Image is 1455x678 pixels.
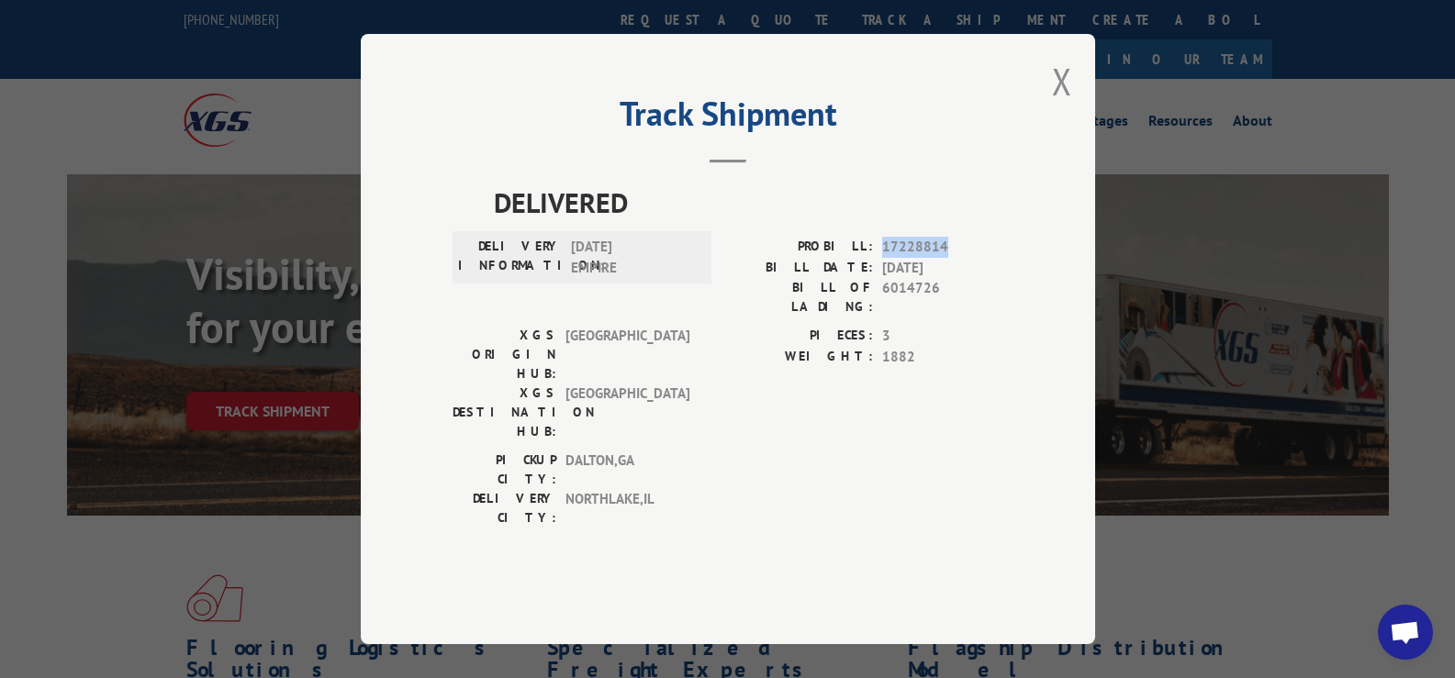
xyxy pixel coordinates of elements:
span: DALTON , GA [565,450,689,489]
label: BILL OF LADING: [728,278,873,317]
span: DELIVERED [494,182,1003,223]
label: DELIVERY INFORMATION: [458,237,562,278]
label: PIECES: [728,326,873,347]
span: 3 [882,326,1003,347]
span: [GEOGRAPHIC_DATA] [565,326,689,383]
span: 1882 [882,347,1003,368]
span: 17228814 [882,237,1003,258]
span: [DATE] EMPIRE [571,237,695,278]
label: DELIVERY CITY: [453,489,556,528]
button: Close modal [1052,57,1072,106]
label: BILL DATE: [728,258,873,279]
span: [DATE] [882,258,1003,279]
span: [GEOGRAPHIC_DATA] [565,383,689,441]
label: XGS DESTINATION HUB: [453,383,556,441]
span: NORTHLAKE , IL [565,489,689,528]
label: WEIGHT: [728,347,873,368]
label: XGS ORIGIN HUB: [453,326,556,383]
div: Open chat [1378,605,1433,660]
span: 6014726 [882,278,1003,317]
h2: Track Shipment [453,101,1003,136]
label: PROBILL: [728,237,873,258]
label: PICKUP CITY: [453,450,556,489]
